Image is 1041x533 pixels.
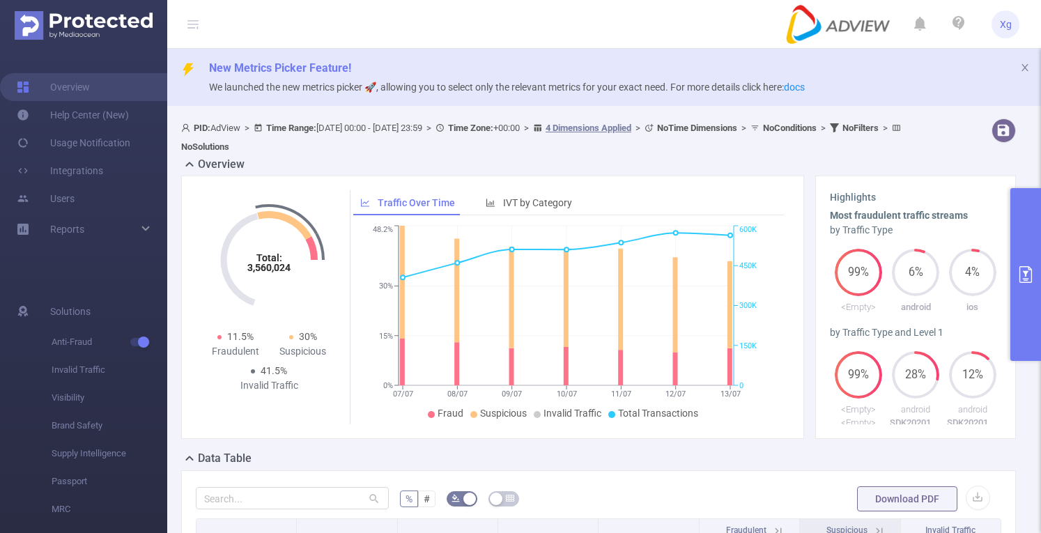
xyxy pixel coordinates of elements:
div: by Traffic Type [830,223,1001,238]
p: android [944,403,1001,417]
a: Users [17,185,75,213]
tspan: 450K [739,261,757,270]
i: icon: table [506,494,514,502]
span: > [422,123,435,133]
span: IVT by Category [503,197,572,208]
span: % [406,493,412,504]
span: > [520,123,533,133]
span: Supply Intelligence [52,440,167,468]
p: android [887,300,944,314]
span: We launched the new metrics picker 🚀, allowing you to select only the relevant metrics for your e... [209,82,805,93]
span: 30% [299,331,317,342]
tspan: 12/07 [665,389,686,399]
span: Xg [1000,10,1012,38]
span: 41.5% [261,365,287,376]
button: Download PDF [857,486,957,511]
span: Solutions [50,298,91,325]
img: Protected Media [15,11,153,40]
span: Traffic Over Time [378,197,455,208]
b: PID: [194,123,210,133]
u: 4 Dimensions Applied [546,123,631,133]
i: icon: bg-colors [452,494,460,502]
span: <Empty> [841,404,876,415]
b: Most fraudulent traffic streams [830,210,968,221]
span: > [879,123,892,133]
a: docs [784,82,805,93]
tspan: 300K [739,302,757,311]
i: icon: user [181,123,194,132]
span: > [240,123,254,133]
span: Reports [50,224,84,235]
i: icon: thunderbolt [181,63,195,77]
span: <Empty> [841,417,876,428]
span: Visibility [52,384,167,412]
span: 28% [892,369,939,380]
span: AdView [DATE] 00:00 - [DATE] 23:59 +00:00 [181,123,904,152]
tspan: 07/07 [393,389,413,399]
span: 12% [949,369,996,380]
tspan: 30% [379,282,393,291]
div: Fraudulent [201,344,269,359]
b: No Conditions [763,123,817,133]
i: icon: bar-chart [486,198,495,208]
a: Integrations [17,157,103,185]
span: > [817,123,830,133]
span: Invalid Traffic [52,356,167,384]
p: ios [944,300,1001,314]
span: 99% [835,369,882,380]
a: Overview [17,73,90,101]
span: Total Transactions [618,408,698,419]
span: Passport [52,468,167,495]
tspan: 15% [379,332,393,341]
i: icon: close [1020,63,1030,72]
span: > [631,123,645,133]
tspan: 08/07 [447,389,468,399]
tspan: 600K [739,226,757,235]
tspan: 48.2% [373,226,393,235]
b: Time Zone: [448,123,493,133]
tspan: Total: [256,252,282,263]
a: Reports [50,215,84,243]
span: 4% [949,267,996,278]
b: Time Range: [266,123,316,133]
div: Invalid Traffic [236,378,303,393]
p: SDK20201815061031felwo9v70m9laf3 [887,416,944,430]
a: Usage Notification [17,129,130,157]
span: Brand Safety [52,412,167,440]
h2: Data Table [198,450,252,467]
span: 99% [835,267,882,278]
input: Search... [196,487,389,509]
b: No Filters [842,123,879,133]
button: icon: close [1020,60,1030,75]
span: Invalid Traffic [543,408,601,419]
span: 11.5% [227,331,254,342]
span: Anti-Fraud [52,328,167,356]
tspan: 09/07 [502,389,522,399]
b: No Solutions [181,141,229,152]
span: > [737,123,750,133]
b: No Time Dimensions [657,123,737,133]
div: by Traffic Type and Level 1 [830,325,1001,340]
span: # [424,493,430,504]
tspan: 0 [739,381,743,390]
h3: Highlights [830,190,1001,205]
tspan: 10/07 [557,389,577,399]
p: SDK20201509031140ttvrnqxnz9myg1p [944,416,1001,430]
span: MRC [52,495,167,523]
div: Suspicious [269,344,337,359]
tspan: 13/07 [720,389,741,399]
h2: Overview [198,156,245,173]
tspan: 11/07 [611,389,631,399]
i: icon: line-chart [360,198,370,208]
a: Help Center (New) [17,101,129,129]
span: Fraud [438,408,463,419]
span: New Metrics Picker Feature! [209,61,351,75]
span: Suspicious [480,408,527,419]
tspan: 3,560,024 [247,262,291,273]
tspan: 150K [739,341,757,350]
p: android [887,403,944,417]
span: 6% [892,267,939,278]
span: <Empty> [841,302,876,312]
tspan: 0% [383,381,393,390]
